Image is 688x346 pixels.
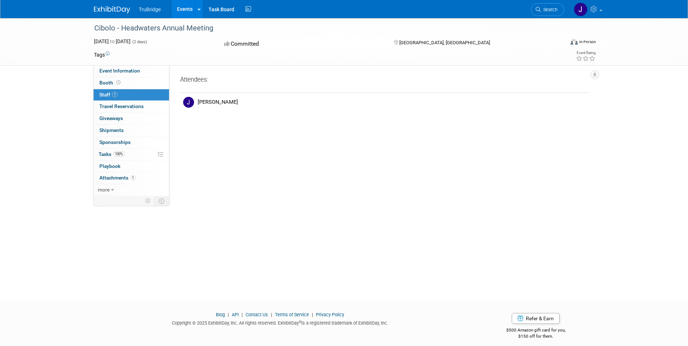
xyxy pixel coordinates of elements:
[94,149,169,160] a: Tasks100%
[94,184,169,196] a: more
[94,318,467,326] div: Copyright © 2025 ExhibitDay, Inc. All rights reserved. ExhibitDay is a registered trademark of Ex...
[94,137,169,148] a: Sponsorships
[99,175,136,181] span: Attachments
[310,312,315,317] span: |
[132,40,147,44] span: (2 days)
[99,127,124,133] span: Shipments
[99,92,118,98] span: Staff
[316,312,344,317] a: Privacy Policy
[574,3,588,16] img: Jeff Burke
[92,22,553,35] div: Cibolo - Headwaters Annual Meeting
[139,7,161,12] span: TruBridge
[94,125,169,136] a: Shipments
[99,68,140,74] span: Event Information
[94,172,169,184] a: Attachments1
[570,39,578,45] img: Format-Inperson.png
[99,80,122,86] span: Booth
[541,7,557,12] span: Search
[531,3,564,16] a: Search
[198,99,586,106] div: [PERSON_NAME]
[98,187,110,193] span: more
[183,97,194,108] img: J.jpg
[94,65,169,77] a: Event Information
[94,89,169,101] a: Staff1
[216,312,225,317] a: Blog
[399,40,490,45] span: [GEOGRAPHIC_DATA], [GEOGRAPHIC_DATA]
[226,312,231,317] span: |
[232,312,239,317] a: API
[240,312,244,317] span: |
[94,6,130,13] img: ExhibitDay
[246,312,268,317] a: Contact Us
[109,38,116,44] span: to
[154,196,169,206] td: Toggle Event Tabs
[130,175,136,181] span: 1
[99,163,120,169] span: Playbook
[94,101,169,112] a: Travel Reservations
[576,51,596,55] div: Event Rating
[512,313,560,324] a: Refer & Earn
[180,75,589,85] div: Attendees:
[99,151,125,157] span: Tasks
[275,312,309,317] a: Terms of Service
[94,113,169,124] a: Giveaways
[522,38,596,49] div: Event Format
[477,322,594,339] div: $500 Amazon gift card for you,
[269,312,274,317] span: |
[113,151,125,157] span: 100%
[477,333,594,339] div: $150 off for them.
[115,80,122,85] span: Booth not reserved yet
[94,161,169,172] a: Playbook
[99,103,144,109] span: Travel Reservations
[99,115,123,121] span: Giveaways
[299,320,301,324] sup: ®
[94,51,110,58] td: Tags
[222,38,382,50] div: Committed
[112,92,118,97] span: 1
[99,139,131,145] span: Sponsorships
[579,39,596,45] div: In-Person
[94,77,169,89] a: Booth
[94,38,131,44] span: [DATE] [DATE]
[142,196,155,206] td: Personalize Event Tab Strip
